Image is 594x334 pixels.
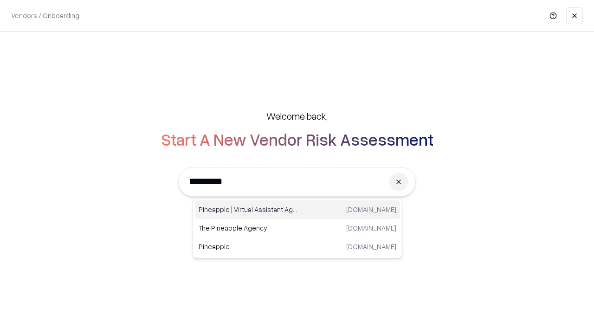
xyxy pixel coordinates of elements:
h2: Start A New Vendor Risk Assessment [161,130,433,148]
p: [DOMAIN_NAME] [346,242,396,251]
p: The Pineapple Agency [199,223,297,233]
div: Suggestions [193,198,402,258]
p: Pineapple [199,242,297,251]
p: [DOMAIN_NAME] [346,205,396,214]
p: Vendors / Onboarding [11,11,79,20]
p: Pineapple | Virtual Assistant Agency [199,205,297,214]
p: [DOMAIN_NAME] [346,223,396,233]
h5: Welcome back, [266,109,328,122]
